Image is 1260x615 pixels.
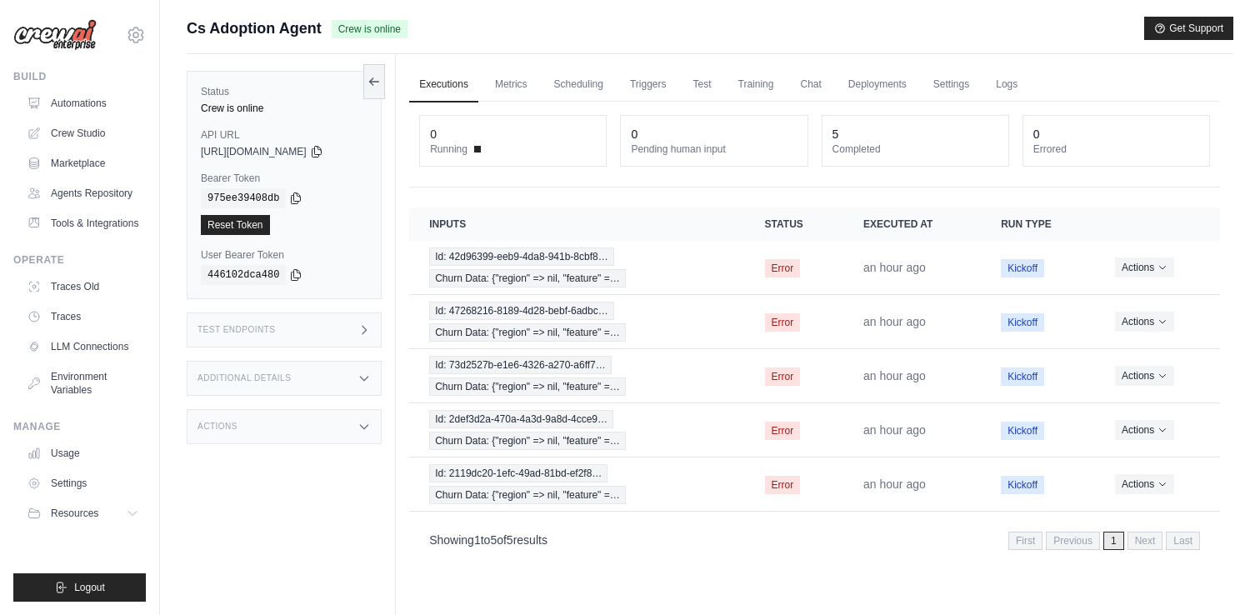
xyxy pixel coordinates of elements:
span: Id: 73d2527b-e1e6-4326-a270-a6ff7… [429,356,612,374]
span: Churn Data: {"region" => nil, "feature" =… [429,323,626,342]
button: Actions for execution [1115,366,1174,386]
a: Traces [20,303,146,330]
button: Actions for execution [1115,474,1174,494]
dt: Completed [832,142,998,156]
dt: Pending human input [631,142,797,156]
a: View execution details for Id [429,464,724,504]
h3: Actions [197,422,237,432]
nav: Pagination [409,518,1220,561]
span: Id: 2119dc20-1efc-49ad-81bd-ef2f8… [429,464,607,482]
nav: Pagination [1008,532,1200,550]
code: 975ee39408db [201,188,286,208]
span: Error [765,313,801,332]
span: Kickoff [1001,422,1044,440]
span: [URL][DOMAIN_NAME] [201,145,307,158]
div: Crew is online [201,102,367,115]
button: Actions for execution [1115,312,1174,332]
a: Tools & Integrations [20,210,146,237]
a: LLM Connections [20,333,146,360]
label: User Bearer Token [201,248,367,262]
button: Logout [13,573,146,602]
a: Executions [409,67,478,102]
span: Kickoff [1001,367,1044,386]
a: Agents Repository [20,180,146,207]
span: Crew is online [332,20,407,38]
div: 0 [430,126,437,142]
iframe: Chat Widget [1177,535,1260,615]
p: Showing to of results [429,532,547,548]
span: Error [765,476,801,494]
span: First [1008,532,1042,550]
span: Next [1127,532,1163,550]
a: Automations [20,90,146,117]
a: Logs [986,67,1027,102]
span: Id: 42d96399-eeb9-4da8-941b-8cbf8… [429,247,614,266]
a: Deployments [838,67,917,102]
a: View execution details for Id [429,356,724,396]
time: September 27, 2025 at 10:42 PDT [863,261,926,274]
dt: Errored [1033,142,1199,156]
code: 446102dca480 [201,265,286,285]
a: Settings [923,67,979,102]
th: Run Type [981,207,1095,241]
button: Actions for execution [1115,420,1174,440]
span: Error [765,422,801,440]
label: API URL [201,128,367,142]
span: Error [765,367,801,386]
a: Test [683,67,722,102]
label: Status [201,85,367,98]
a: Settings [20,470,146,497]
a: View execution details for Id [429,410,724,450]
a: Environment Variables [20,363,146,403]
button: Actions for execution [1115,257,1174,277]
a: Metrics [485,67,537,102]
a: Triggers [620,67,677,102]
h3: Additional Details [197,373,291,383]
div: 0 [631,126,637,142]
span: 1 [474,533,481,547]
th: Inputs [409,207,744,241]
time: September 27, 2025 at 10:42 PDT [863,315,926,328]
a: Scheduling [544,67,613,102]
time: September 27, 2025 at 10:42 PDT [863,369,926,382]
a: View execution details for Id [429,302,724,342]
span: 5 [490,533,497,547]
span: Running [430,142,467,156]
h3: Test Endpoints [197,325,276,335]
span: Logout [74,581,105,594]
a: Chat [790,67,831,102]
span: Resources [51,507,98,520]
img: Logo [13,19,97,51]
span: Last [1166,532,1200,550]
span: 1 [1103,532,1124,550]
a: Usage [20,440,146,467]
a: Crew Studio [20,120,146,147]
th: Executed at [843,207,981,241]
button: Get Support [1144,17,1233,40]
span: Kickoff [1001,476,1044,494]
span: Kickoff [1001,313,1044,332]
div: 5 [832,126,839,142]
div: 0 [1033,126,1040,142]
section: Crew executions table [409,207,1220,561]
span: Churn Data: {"region" => nil, "feature" =… [429,486,626,504]
div: Operate [13,253,146,267]
button: Resources [20,500,146,527]
span: Cs Adoption Agent [187,17,322,40]
span: Id: 47268216-8189-4d28-bebf-6adbc… [429,302,614,320]
span: Churn Data: {"region" => nil, "feature" =… [429,269,626,287]
label: Bearer Token [201,172,367,185]
span: Error [765,259,801,277]
span: Churn Data: {"region" => nil, "feature" =… [429,377,626,396]
a: Training [728,67,784,102]
div: Manage [13,420,146,433]
span: Previous [1046,532,1100,550]
a: Reset Token [201,215,270,235]
a: View execution details for Id [429,247,724,287]
a: Traces Old [20,273,146,300]
span: 5 [507,533,513,547]
div: Build [13,70,146,83]
span: Kickoff [1001,259,1044,277]
span: Churn Data: {"region" => nil, "feature" =… [429,432,626,450]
